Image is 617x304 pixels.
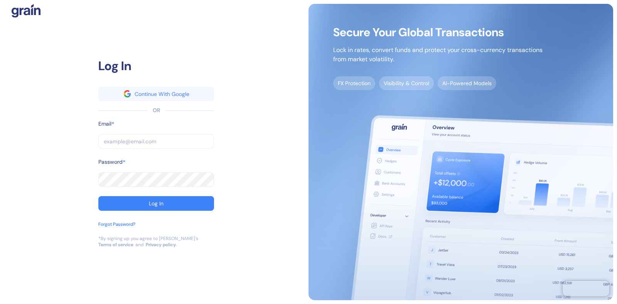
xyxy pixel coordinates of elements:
[333,45,543,64] p: Lock in rates, convert funds and protect your cross-currency transactions from market volatility.
[135,242,144,248] div: and
[98,196,214,211] button: Log In
[98,87,214,101] button: googleContinue With Google
[98,221,135,235] button: Forgot Password?
[333,29,543,36] span: Secure Your Global Transactions
[379,76,434,90] span: Visibility & Control
[98,242,133,248] a: Terms of service
[308,4,613,300] img: signup-main-image
[98,134,214,149] input: example@email.com
[124,90,131,97] img: google
[98,221,135,228] div: Forgot Password?
[333,76,375,90] span: FX Protection
[12,4,40,18] img: logo
[149,201,164,206] div: Log In
[98,158,123,166] label: Password
[98,235,198,242] div: *By signing up you agree to [PERSON_NAME]’s
[135,91,189,97] div: Continue With Google
[563,281,609,296] iframe: Chatra live chat
[146,242,177,248] a: Privacy policy.
[98,120,111,128] label: Email
[98,57,214,75] div: Log In
[153,106,160,114] div: OR
[438,76,496,90] span: AI-Powered Models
